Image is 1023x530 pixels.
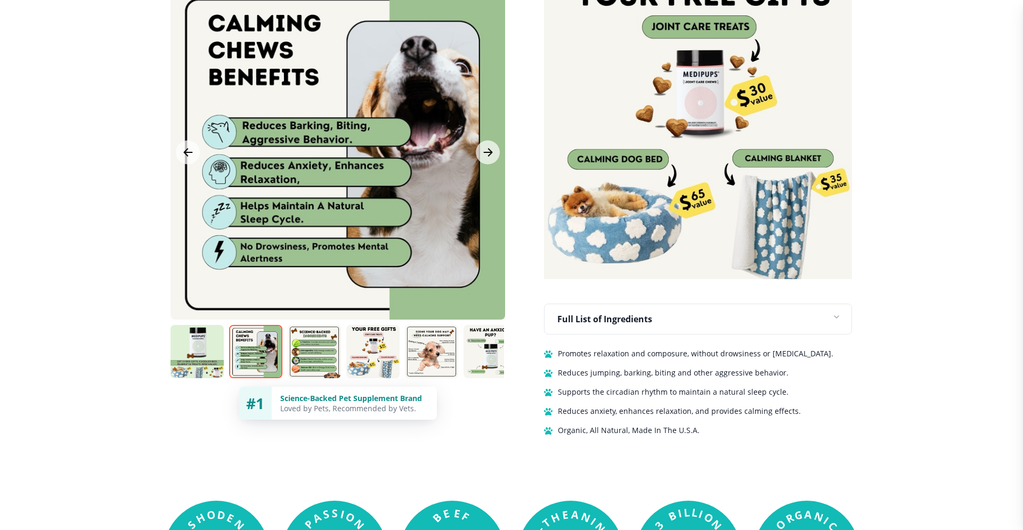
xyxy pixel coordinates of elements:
[464,325,517,378] img: Calming Chews | Natural Dog Supplements
[170,325,224,378] img: Calming Chews | Natural Dog Supplements
[558,405,801,418] span: Reduces anxiety, enhances relaxation, and provides calming effects.
[346,325,400,378] img: Calming Chews | Natural Dog Supplements
[476,141,500,165] button: Next Image
[558,424,700,437] span: Organic, All Natural, Made In The U.S.A.
[558,366,789,379] span: Reduces jumping, barking, biting and other aggressive behavior.
[557,313,652,325] p: Full List of Ingredients
[288,325,341,378] img: Calming Chews | Natural Dog Supplements
[558,347,833,360] span: Promotes relaxation and composure, without drowsiness or [MEDICAL_DATA].
[280,393,428,403] div: Science-Backed Pet Supplement Brand
[405,325,458,378] img: Calming Chews | Natural Dog Supplements
[280,403,428,413] div: Loved by Pets, Recommended by Vets.
[229,325,282,378] img: Calming Chews | Natural Dog Supplements
[246,393,264,413] span: #1
[558,386,789,398] span: Supports the circadian rhythm to maintain a natural sleep cycle.
[176,141,200,165] button: Previous Image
